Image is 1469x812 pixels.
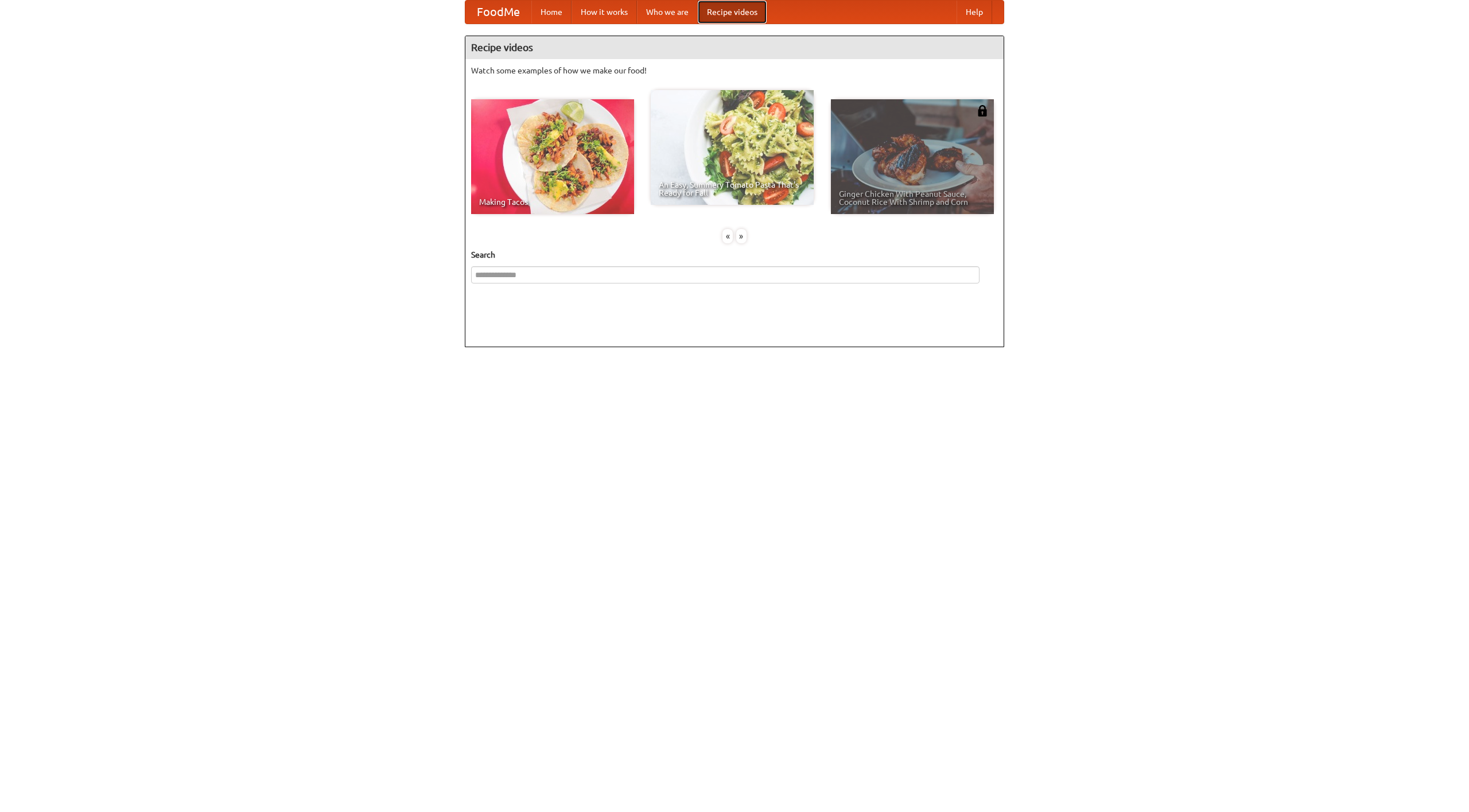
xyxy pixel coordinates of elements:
span: An Easy, Summery Tomato Pasta That's Ready for Fall [659,181,806,197]
a: How it works [572,1,637,24]
div: » [736,229,747,243]
div: « [722,229,733,243]
p: Watch some examples of how we make our food! [471,65,998,76]
a: An Easy, Summery Tomato Pasta That's Ready for Fall [651,90,814,205]
a: Help [957,1,992,24]
h4: Recipe videos [465,36,1004,59]
a: Recipe videos [698,1,767,24]
a: Who we are [637,1,698,24]
a: FoodMe [465,1,531,24]
a: Making Tacos [471,99,634,214]
span: Making Tacos [479,198,626,206]
img: 483408.png [977,105,988,116]
a: Home [531,1,572,24]
h5: Search [471,249,998,261]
